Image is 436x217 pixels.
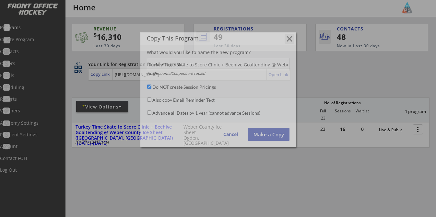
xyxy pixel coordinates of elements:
[217,128,244,141] button: Cancel
[285,34,294,44] button: close
[152,84,216,90] label: Do NOT create Session Pricings
[147,50,289,55] div: What would you like to name the new program?
[248,128,289,141] button: Make a Copy
[147,72,242,75] div: No Discounts/Coupons are copied
[152,97,215,103] label: Also copy Email Reminder Text
[147,35,275,41] div: Copy This Program
[152,110,260,116] label: Advance all Dates by 1 year (cannot advance Sessions)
